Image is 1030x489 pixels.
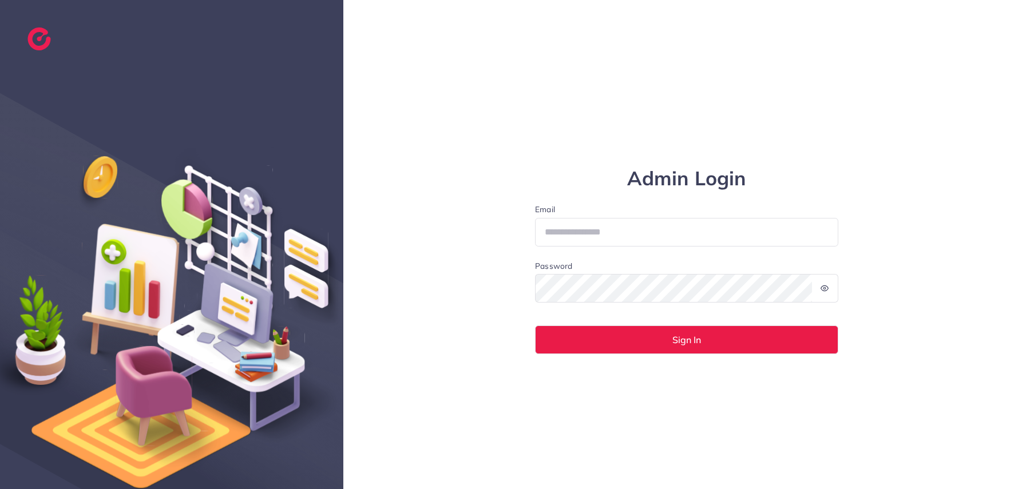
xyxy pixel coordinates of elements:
[535,260,572,272] label: Password
[535,167,838,190] h1: Admin Login
[535,325,838,354] button: Sign In
[535,204,838,215] label: Email
[27,27,51,50] img: logo
[672,335,701,344] span: Sign In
